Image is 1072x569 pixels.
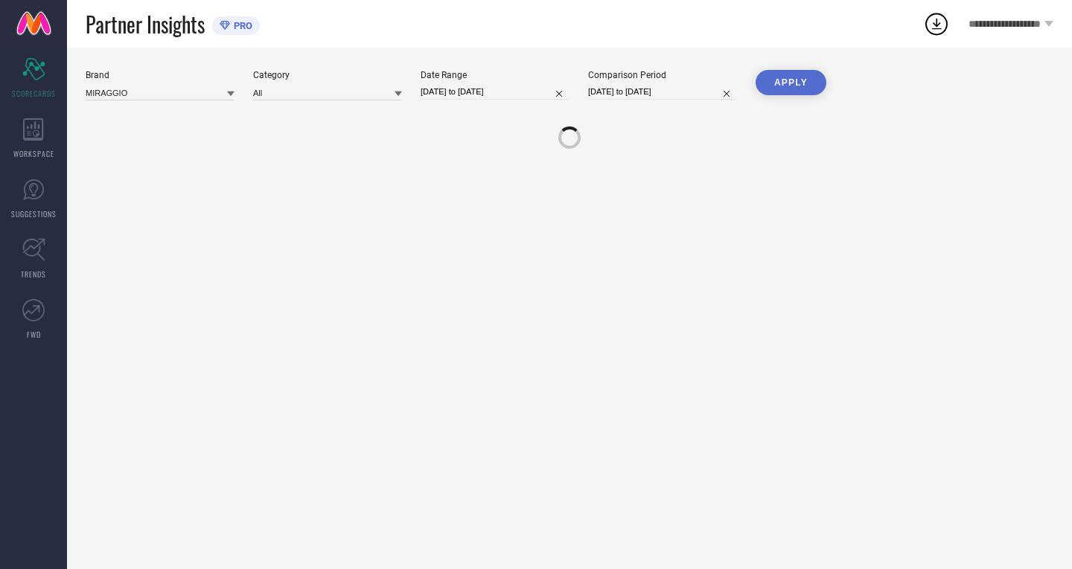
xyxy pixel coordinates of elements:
[230,20,252,31] span: PRO
[588,70,737,80] div: Comparison Period
[421,70,569,80] div: Date Range
[11,208,57,219] span: SUGGESTIONS
[12,88,56,99] span: SCORECARDS
[21,269,46,280] span: TRENDS
[756,70,826,95] button: APPLY
[588,84,737,100] input: Select comparison period
[86,70,234,80] div: Brand
[27,329,41,340] span: FWD
[253,70,402,80] div: Category
[13,148,54,159] span: WORKSPACE
[421,84,569,100] input: Select date range
[923,10,950,37] div: Open download list
[86,9,205,39] span: Partner Insights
